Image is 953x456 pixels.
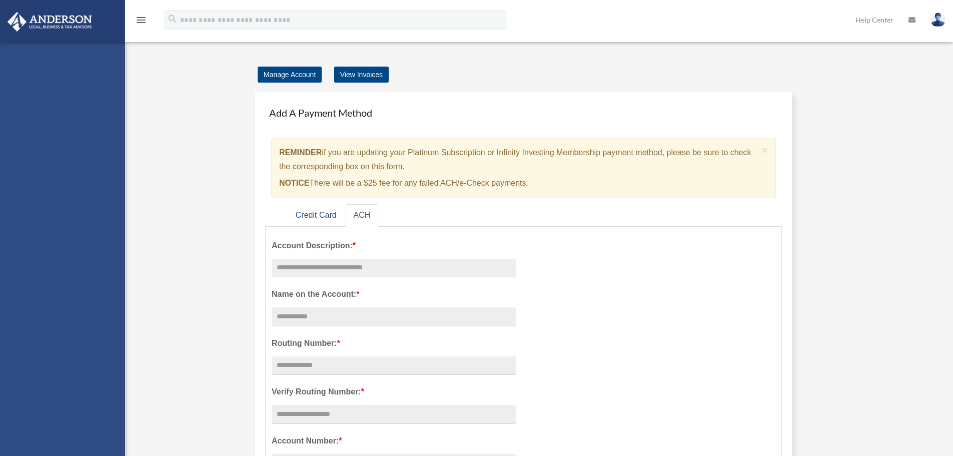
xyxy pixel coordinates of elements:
[279,148,322,157] strong: REMINDER
[272,434,516,448] label: Account Number:
[279,179,309,187] strong: NOTICE
[272,287,516,301] label: Name on the Account:
[346,204,379,227] a: ACH
[258,67,322,83] a: Manage Account
[167,14,178,25] i: search
[5,12,95,32] img: Anderson Advisors Platinum Portal
[762,144,768,156] span: ×
[288,204,345,227] a: Credit Card
[279,176,758,190] p: There will be a $25 fee for any failed ACH/e-Check payments.
[930,13,945,27] img: User Pic
[271,138,776,198] div: if you are updating your Platinum Subscription or Infinity Investing Membership payment method, p...
[272,336,516,350] label: Routing Number:
[334,67,389,83] a: View Invoices
[272,239,516,253] label: Account Description:
[265,102,782,124] h4: Add A Payment Method
[272,385,516,399] label: Verify Routing Number:
[135,14,147,26] i: menu
[762,145,768,155] button: Close
[135,18,147,26] a: menu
